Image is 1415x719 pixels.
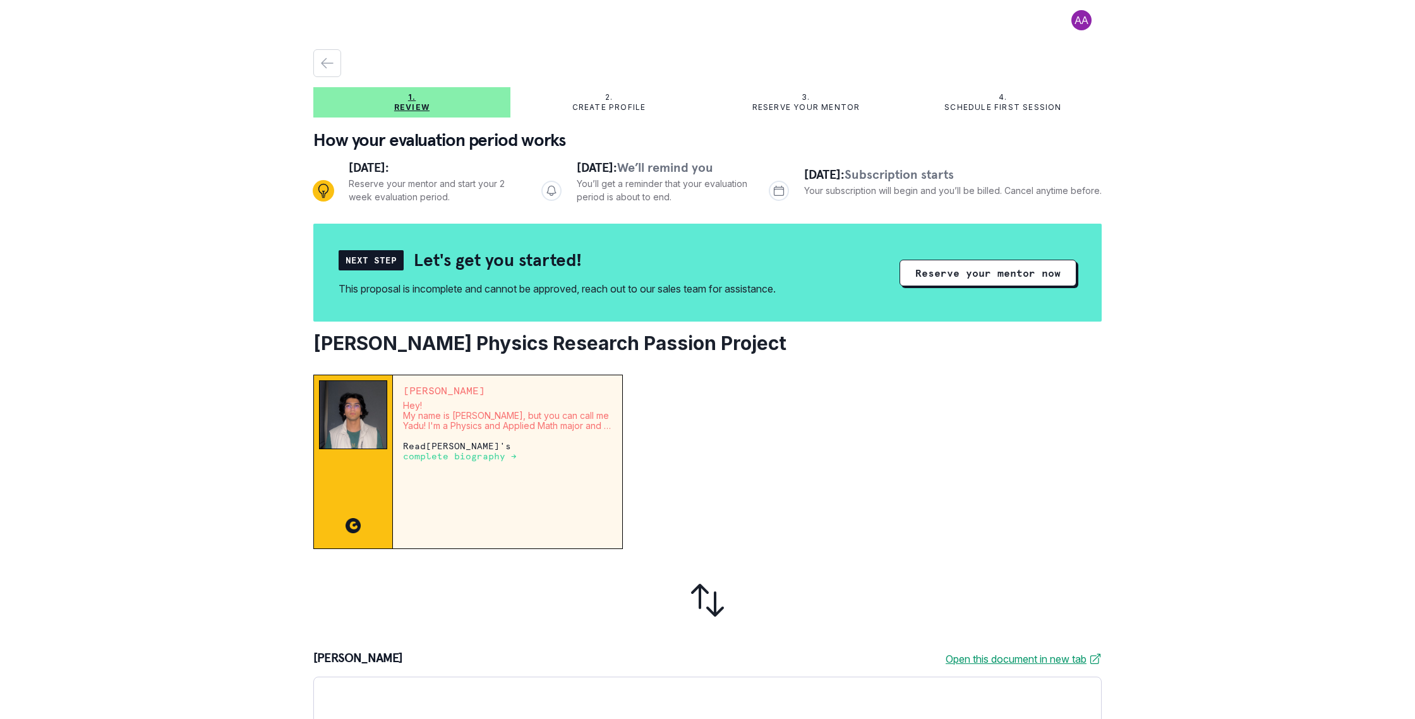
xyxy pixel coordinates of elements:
p: My name is [PERSON_NAME], but you can call me Yadu! I'm a Physics and Applied Math major and a ri... [403,411,612,431]
p: complete biography → [403,451,517,461]
p: You’ll get a reminder that your evaluation period is about to end. [577,177,749,203]
span: Subscription starts [845,166,954,183]
p: Create profile [572,102,646,112]
p: 1. [408,92,416,102]
p: How your evaluation period works [313,128,1102,153]
p: [PERSON_NAME] [403,385,612,396]
p: 4. [999,92,1007,102]
h2: [PERSON_NAME] Physics Research Passion Project [313,332,1102,354]
p: 3. [802,92,810,102]
span: [DATE]: [349,159,389,176]
p: 2. [605,92,613,102]
span: [DATE]: [804,166,845,183]
p: [PERSON_NAME] [313,651,403,667]
p: Hey! [403,401,612,411]
span: [DATE]: [577,159,617,176]
p: Schedule first session [944,102,1061,112]
h2: Let's get you started! [414,249,582,271]
a: Open this document in new tab [946,651,1102,667]
img: Mentor Image [319,380,387,449]
div: This proposal is incomplete and cannot be approved, reach out to our sales team for assistance. [339,281,776,296]
span: We’ll remind you [617,159,713,176]
p: Reserve your mentor and start your 2 week evaluation period. [349,177,521,203]
p: Read [PERSON_NAME] 's [403,441,612,461]
button: Reserve your mentor now [900,260,1076,286]
button: profile picture [1061,10,1102,30]
a: complete biography → [403,450,517,461]
div: Next Step [339,250,404,270]
p: Reserve your mentor [752,102,860,112]
p: Review [394,102,430,112]
div: Progress [313,158,1102,224]
p: Your subscription will begin and you’ll be billed. Cancel anytime before. [804,184,1102,197]
img: CC image [346,518,361,533]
